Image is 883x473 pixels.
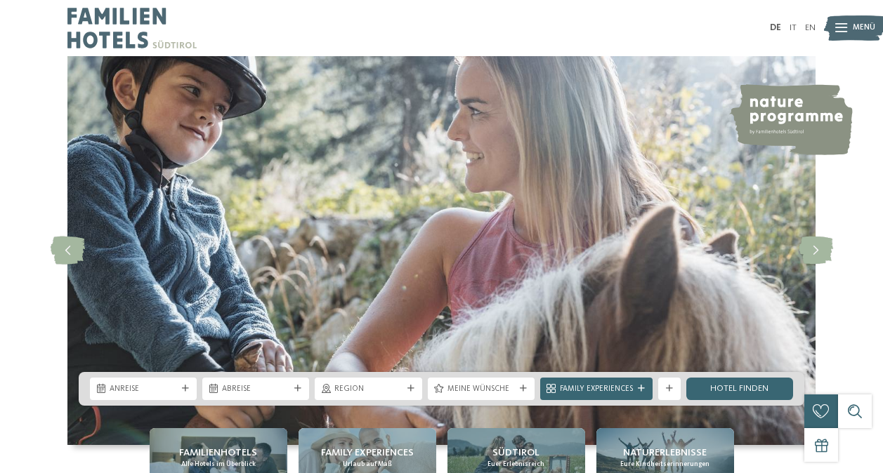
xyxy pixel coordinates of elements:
[770,23,781,32] a: DE
[560,384,633,395] span: Family Experiences
[334,384,402,395] span: Region
[447,384,515,395] span: Meine Wünsche
[492,446,539,460] span: Südtirol
[67,56,816,445] img: Familienhotels Südtirol: The happy family places
[181,460,256,469] span: Alle Hotels im Überblick
[321,446,414,460] span: Family Experiences
[729,84,853,155] img: nature programme by Familienhotels Südtirol
[620,460,709,469] span: Eure Kindheitserinnerungen
[488,460,544,469] span: Euer Erlebnisreich
[853,22,875,34] span: Menü
[343,460,392,469] span: Urlaub auf Maß
[222,384,289,395] span: Abreise
[179,446,257,460] span: Familienhotels
[110,384,177,395] span: Anreise
[686,378,793,400] a: Hotel finden
[790,23,797,32] a: IT
[805,23,816,32] a: EN
[623,446,707,460] span: Naturerlebnisse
